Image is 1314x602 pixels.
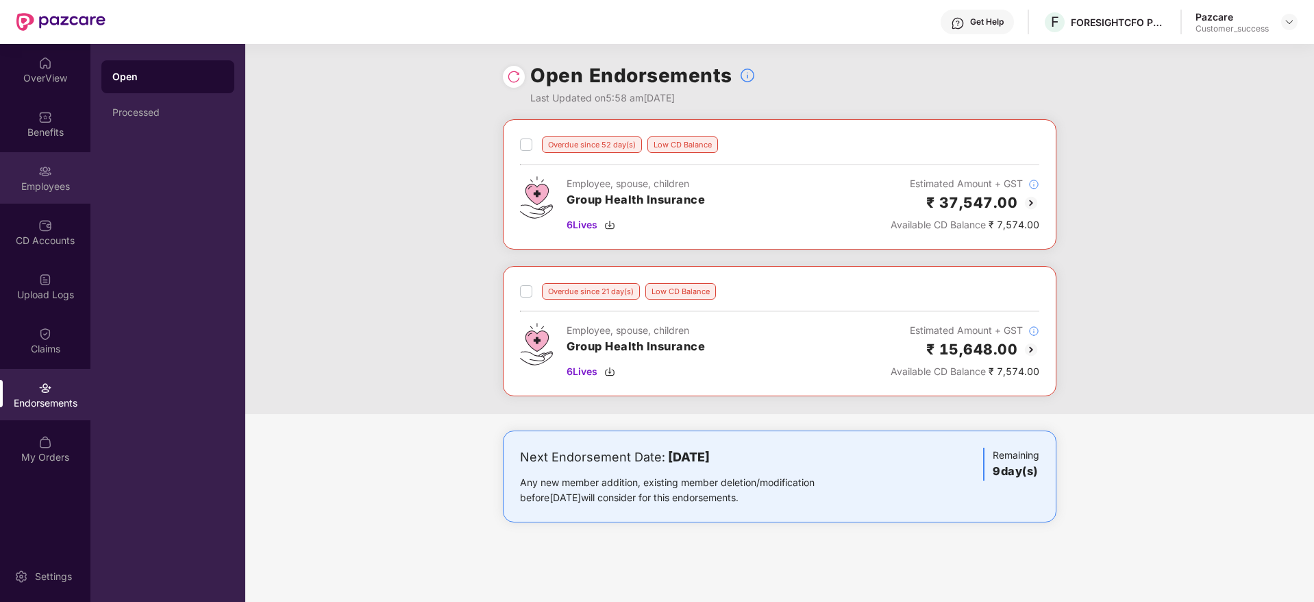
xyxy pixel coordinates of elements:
[983,448,1039,481] div: Remaining
[1028,179,1039,190] img: svg+xml;base64,PHN2ZyBpZD0iSW5mb18tXzMyeDMyIiBkYXRhLW5hbWU9IkluZm8gLSAzMngzMiIgeG1sbnM9Imh0dHA6Ly...
[970,16,1004,27] div: Get Help
[38,381,52,395] img: svg+xml;base64,PHN2ZyBpZD0iRW5kb3JzZW1lbnRzIiB4bWxucz0iaHR0cDovL3d3dy53My5vcmcvMjAwMC9zdmciIHdpZH...
[16,13,106,31] img: New Pazcare Logo
[891,365,986,377] span: Available CD Balance
[542,136,642,153] div: Overdue since 52 day(s)
[112,70,223,84] div: Open
[567,191,705,209] h3: Group Health Insurance
[891,217,1039,232] div: ₹ 7,574.00
[14,570,28,583] img: svg+xml;base64,PHN2ZyBpZD0iU2V0dGluZy0yMHgyMCIgeG1sbnM9Imh0dHA6Ly93d3cudzMub3JnLzIwMDAvc3ZnIiB3aW...
[926,338,1018,361] h2: ₹ 15,648.00
[520,323,553,365] img: svg+xml;base64,PHN2ZyB4bWxucz0iaHR0cDovL3d3dy53My5vcmcvMjAwMC9zdmciIHdpZHRoPSI0Ny43MTQiIGhlaWdodD...
[520,176,553,219] img: svg+xml;base64,PHN2ZyB4bWxucz0iaHR0cDovL3d3dy53My5vcmcvMjAwMC9zdmciIHdpZHRoPSI0Ny43MTQiIGhlaWdodD...
[542,283,640,300] div: Overdue since 21 day(s)
[567,338,705,356] h3: Group Health Insurance
[1023,195,1039,211] img: svg+xml;base64,PHN2ZyBpZD0iQmFjay0yMHgyMCIgeG1sbnM9Imh0dHA6Ly93d3cudzMub3JnLzIwMDAvc3ZnIiB3aWR0aD...
[993,463,1039,481] h3: 9 day(s)
[38,273,52,287] img: svg+xml;base64,PHN2ZyBpZD0iVXBsb2FkX0xvZ3MiIGRhdGEtbmFtZT0iVXBsb2FkIExvZ3MiIHhtbG5zPSJodHRwOi8vd3...
[567,323,705,338] div: Employee, spouse, children
[668,450,710,464] b: [DATE]
[647,136,718,153] div: Low CD Balance
[1195,10,1269,23] div: Pazcare
[1028,326,1039,337] img: svg+xml;base64,PHN2ZyBpZD0iSW5mb18tXzMyeDMyIiBkYXRhLW5hbWU9IkluZm8gLSAzMngzMiIgeG1sbnM9Imh0dHA6Ly...
[604,366,615,377] img: svg+xml;base64,PHN2ZyBpZD0iRG93bmxvYWQtMzJ4MzIiIHhtbG5zPSJodHRwOi8vd3d3LnczLm9yZy8yMDAwL3N2ZyIgd2...
[567,364,597,379] span: 6 Lives
[1284,16,1295,27] img: svg+xml;base64,PHN2ZyBpZD0iRHJvcGRvd24tMzJ4MzIiIHhtbG5zPSJodHRwOi8vd3d3LnczLm9yZy8yMDAwL3N2ZyIgd2...
[567,217,597,232] span: 6 Lives
[1051,14,1059,30] span: F
[38,435,52,449] img: svg+xml;base64,PHN2ZyBpZD0iTXlfT3JkZXJzIiBkYXRhLW5hbWU9Ik15IE9yZGVycyIgeG1sbnM9Imh0dHA6Ly93d3cudz...
[112,107,223,118] div: Processed
[31,570,76,583] div: Settings
[951,16,965,30] img: svg+xml;base64,PHN2ZyBpZD0iSGVscC0zMngzMiIgeG1sbnM9Imh0dHA6Ly93d3cudzMub3JnLzIwMDAvc3ZnIiB3aWR0aD...
[38,219,52,232] img: svg+xml;base64,PHN2ZyBpZD0iQ0RfQWNjb3VudHMiIGRhdGEtbmFtZT0iQ0QgQWNjb3VudHMiIHhtbG5zPSJodHRwOi8vd3...
[530,60,732,91] h1: Open Endorsements
[38,56,52,70] img: svg+xml;base64,PHN2ZyBpZD0iSG9tZSIgeG1sbnM9Imh0dHA6Ly93d3cudzMub3JnLzIwMDAvc3ZnIiB3aWR0aD0iMjAiIG...
[1071,16,1167,29] div: FORESIGHTCFO PRIVATE LIMITED
[38,327,52,341] img: svg+xml;base64,PHN2ZyBpZD0iQ2xhaW0iIHhtbG5zPSJodHRwOi8vd3d3LnczLm9yZy8yMDAwL3N2ZyIgd2lkdGg9IjIwIi...
[38,165,52,178] img: svg+xml;base64,PHN2ZyBpZD0iRW1wbG95ZWVzIiB4bWxucz0iaHR0cDovL3d3dy53My5vcmcvMjAwMC9zdmciIHdpZHRoPS...
[645,283,716,300] div: Low CD Balance
[891,364,1039,379] div: ₹ 7,574.00
[604,219,615,230] img: svg+xml;base64,PHN2ZyBpZD0iRG93bmxvYWQtMzJ4MzIiIHhtbG5zPSJodHRwOi8vd3d3LnczLm9yZy8yMDAwL3N2ZyIgd2...
[507,70,521,84] img: svg+xml;base64,PHN2ZyBpZD0iUmVsb2FkLTMyeDMyIiB4bWxucz0iaHR0cDovL3d3dy53My5vcmcvMjAwMC9zdmciIHdpZH...
[926,191,1018,214] h2: ₹ 37,547.00
[1195,23,1269,34] div: Customer_success
[891,219,986,230] span: Available CD Balance
[891,323,1039,338] div: Estimated Amount + GST
[567,176,705,191] div: Employee, spouse, children
[891,176,1039,191] div: Estimated Amount + GST
[38,110,52,124] img: svg+xml;base64,PHN2ZyBpZD0iQmVuZWZpdHMiIHhtbG5zPSJodHRwOi8vd3d3LnczLm9yZy8yMDAwL3N2ZyIgd2lkdGg9Ij...
[520,475,858,505] div: Any new member addition, existing member deletion/modification before [DATE] will consider for th...
[520,448,858,467] div: Next Endorsement Date:
[530,91,756,106] div: Last Updated on 5:58 am[DATE]
[1023,341,1039,358] img: svg+xml;base64,PHN2ZyBpZD0iQmFjay0yMHgyMCIgeG1sbnM9Imh0dHA6Ly93d3cudzMub3JnLzIwMDAvc3ZnIiB3aWR0aD...
[739,67,756,84] img: svg+xml;base64,PHN2ZyBpZD0iSW5mb18tXzMyeDMyIiBkYXRhLW5hbWU9IkluZm8gLSAzMngzMiIgeG1sbnM9Imh0dHA6Ly...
